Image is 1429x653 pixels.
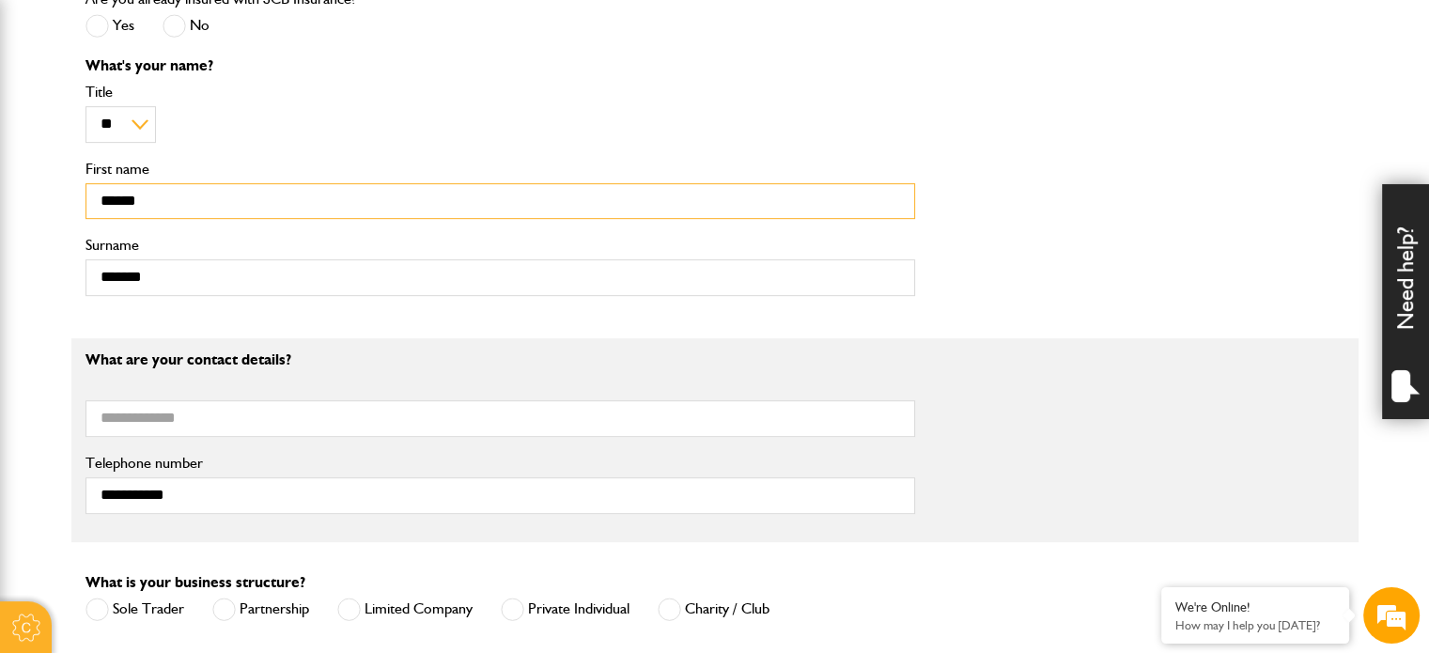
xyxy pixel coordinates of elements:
[85,352,915,367] p: What are your contact details?
[308,9,353,54] div: Minimize live chat window
[1175,599,1335,615] div: We're Online!
[337,598,473,621] label: Limited Company
[24,340,343,495] textarea: Type your message and hit 'Enter'
[658,598,769,621] label: Charity / Club
[24,285,343,326] input: Enter your phone number
[85,14,134,38] label: Yes
[85,162,915,177] label: First name
[24,174,343,215] input: Enter your last name
[212,598,309,621] label: Partnership
[501,598,629,621] label: Private Individual
[85,58,915,73] p: What's your name?
[85,575,305,590] label: What is your business structure?
[98,105,316,130] div: Chat with us now
[85,85,915,100] label: Title
[32,104,79,131] img: d_20077148190_company_1631870298795_20077148190
[85,238,915,253] label: Surname
[85,598,184,621] label: Sole Trader
[163,14,210,38] label: No
[1175,618,1335,632] p: How may I help you today?
[256,511,341,536] em: Start Chat
[1382,184,1429,419] div: Need help?
[85,456,915,471] label: Telephone number
[24,229,343,271] input: Enter your email address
